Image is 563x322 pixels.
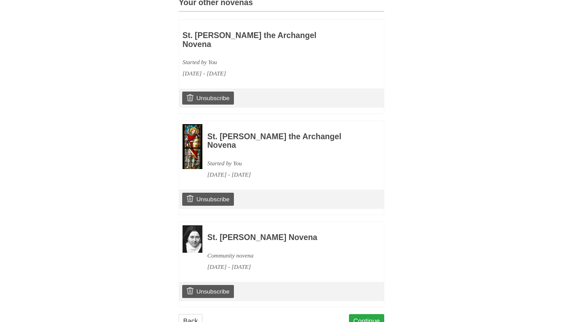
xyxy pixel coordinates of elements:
[183,57,341,68] div: Started by You
[207,169,365,180] div: [DATE] - [DATE]
[207,132,365,150] h3: St. [PERSON_NAME] the Archangel Novena
[207,158,365,169] div: Started by You
[183,124,202,169] img: Novena image
[183,31,341,49] h3: St. [PERSON_NAME] the Archangel Novena
[207,250,365,261] div: Community novena
[183,68,341,79] div: [DATE] - [DATE]
[207,233,365,242] h3: St. [PERSON_NAME] Novena
[182,92,234,105] a: Unsubscribe
[207,261,365,273] div: [DATE] - [DATE]
[183,225,202,253] img: Novena image
[182,193,234,206] a: Unsubscribe
[182,285,234,298] a: Unsubscribe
